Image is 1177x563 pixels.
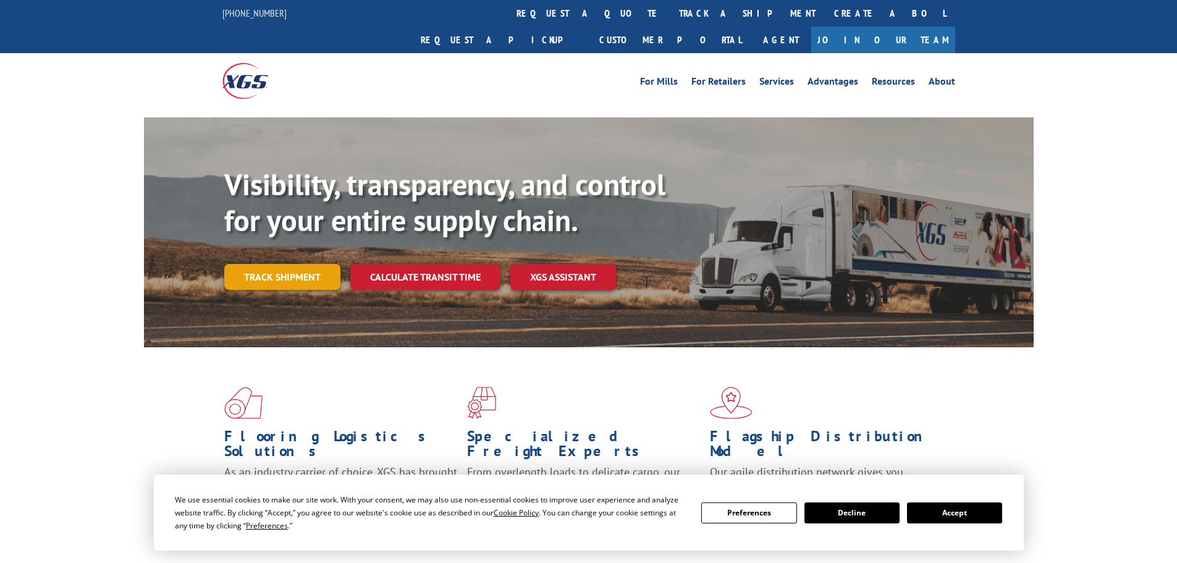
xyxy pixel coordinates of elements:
[467,387,496,419] img: xgs-icon-focused-on-flooring-red
[224,165,665,239] b: Visibility, transparency, and control for your entire supply chain.
[494,507,539,518] span: Cookie Policy
[808,77,858,90] a: Advantages
[691,77,746,90] a: For Retailers
[510,264,616,290] a: XGS ASSISTANT
[701,502,796,523] button: Preferences
[811,27,955,53] a: Join Our Team
[411,27,590,53] a: Request a pickup
[224,264,340,290] a: Track shipment
[224,465,457,509] span: As an industry carrier of choice, XGS has brought innovation and dedication to flooring logistics...
[710,387,753,419] img: xgs-icon-flagship-distribution-model-red
[224,429,458,465] h1: Flooring Logistics Solutions
[467,465,701,520] p: From overlength loads to delicate cargo, our experienced staff knows the best way to move your fr...
[710,429,943,465] h1: Flagship Distribution Model
[872,77,915,90] a: Resources
[224,387,263,419] img: xgs-icon-total-supply-chain-intelligence-red
[751,27,811,53] a: Agent
[759,77,794,90] a: Services
[222,7,287,19] a: [PHONE_NUMBER]
[154,475,1024,551] div: Cookie Consent Prompt
[246,520,288,531] span: Preferences
[175,493,686,532] div: We use essential cookies to make our site work. With your consent, we may also use non-essential ...
[907,502,1002,523] button: Accept
[640,77,678,90] a: For Mills
[804,502,900,523] button: Decline
[710,465,937,494] span: Our agile distribution network gives you nationwide inventory management on demand.
[467,429,701,465] h1: Specialized Freight Experts
[929,77,955,90] a: About
[590,27,751,53] a: Customer Portal
[350,264,500,290] a: Calculate transit time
